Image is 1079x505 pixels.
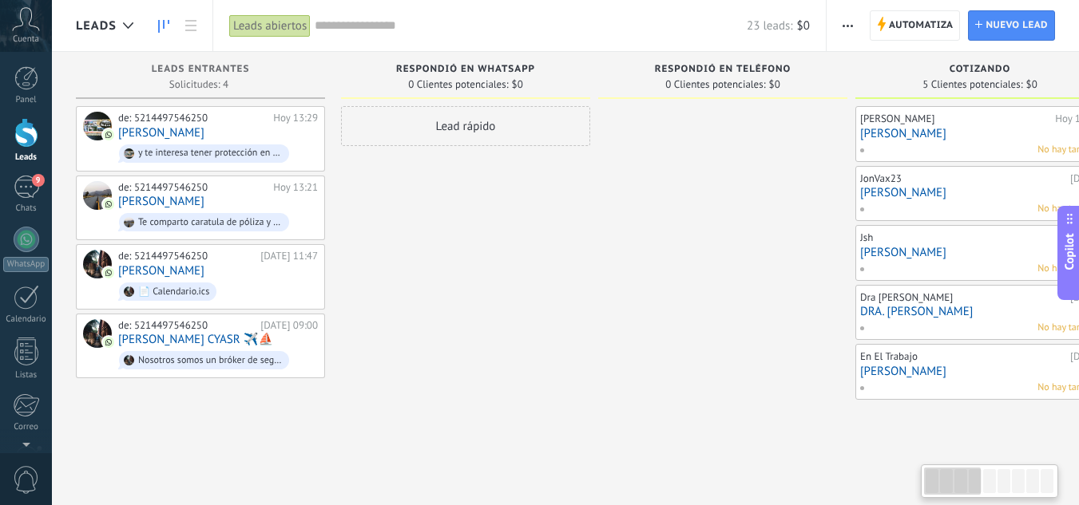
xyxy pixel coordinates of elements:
button: Más [836,10,859,41]
span: 5 Clientes potenciales: [922,80,1022,89]
a: Leads [150,10,177,41]
div: Lead rápido [341,106,590,146]
div: Correo [3,422,50,432]
div: Nosotros somos un bróker de seguros de auto, trabajamos con 6 aseguradoras diferentes. [138,355,282,366]
div: Nautus [83,250,112,278]
a: Automatiza [870,10,961,41]
div: [PERSON_NAME] [860,112,1051,125]
span: $0 [512,80,523,89]
div: Chats [3,203,50,214]
span: $0 [797,18,810,34]
div: Panel [3,95,50,105]
span: Automatiza [889,11,954,40]
span: 23 leads: [747,18,792,34]
div: Jsh [860,231,1066,244]
div: Te comparto caratula de póliza y aviso de cobro 1 de 12 [138,217,282,228]
span: Cotizando [950,64,1010,75]
img: com.amocrm.amocrmwa.svg [103,337,114,348]
div: JonVax23 [860,172,1066,185]
span: Solicitudes: 4 [169,80,228,89]
div: Grimber CYASR ✈️⛵ [83,319,112,348]
span: 0 Clientes potenciales: [408,80,508,89]
div: de: 5214497546250 [118,181,268,194]
span: Respondió en Teléfono [655,64,791,75]
span: Copilot [1061,233,1077,270]
div: Hoy 13:21 [273,181,318,194]
div: Leads abiertos [229,14,311,37]
span: Cuenta [13,34,39,45]
span: Nuevo lead [986,11,1048,40]
div: 📄 Calendario.ics [138,286,209,298]
a: Lista [177,10,204,41]
span: $0 [1026,80,1037,89]
div: Abel Ruiz [83,112,112,140]
div: Respondió en Teléfono [606,64,839,77]
div: [DATE] 11:47 [260,250,318,262]
img: com.amocrm.amocrmwa.svg [103,129,114,140]
span: $0 [769,80,780,89]
div: WhatsApp [3,257,49,272]
span: Leads Entrantes [152,64,250,75]
div: y te interesa tener protección en [GEOGRAPHIC_DATA] ? [138,148,282,159]
div: de: 5214497546250 [118,319,255,332]
a: [PERSON_NAME] [118,195,204,208]
div: Calendario [3,314,50,325]
a: Nuevo lead [968,10,1055,41]
a: [PERSON_NAME] CYASR ✈️⛵ [118,333,273,346]
div: Leads Entrantes [84,64,317,77]
span: 0 Clientes potenciales: [665,80,765,89]
span: 9 [32,174,45,187]
div: [DATE] 09:00 [260,319,318,332]
div: Dra [PERSON_NAME] [860,291,1066,304]
span: Leads [76,18,117,34]
img: com.amocrm.amocrmwa.svg [103,199,114,210]
a: [PERSON_NAME] [118,264,204,278]
div: Respondió en Whatsapp [349,64,582,77]
div: Hoy 13:29 [273,112,318,124]
div: de: 5214497546250 [118,250,255,262]
img: com.amocrm.amocrmwa.svg [103,267,114,278]
div: Listas [3,370,50,381]
div: Gloria Villalpando [83,181,112,210]
span: Respondió en Whatsapp [396,64,535,75]
a: [PERSON_NAME] [118,126,204,140]
div: En El Trabajo [860,350,1066,363]
div: Leads [3,152,50,163]
div: de: 5214497546250 [118,112,268,124]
